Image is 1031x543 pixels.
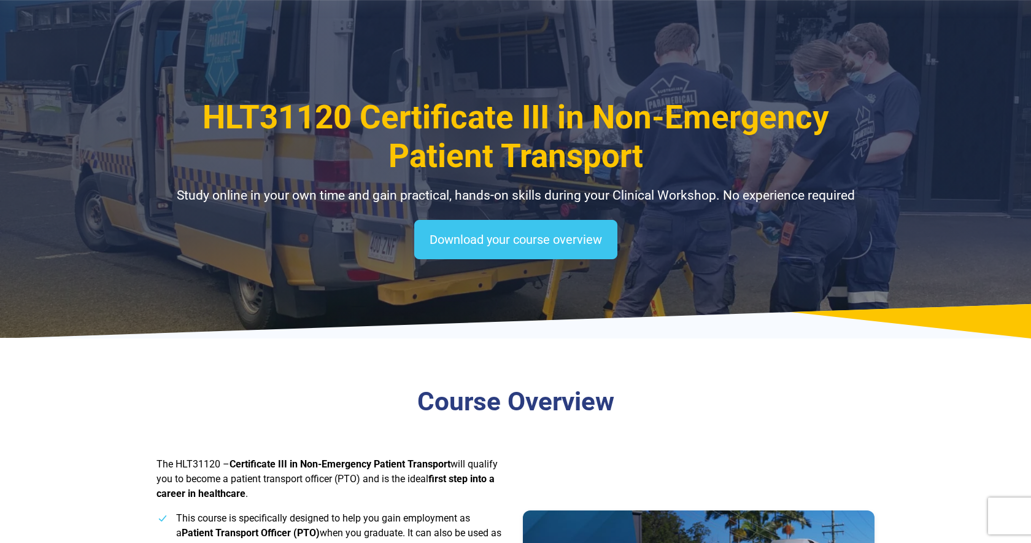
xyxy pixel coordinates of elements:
span: The HLT31120 – will qualify you to become a patient transport officer (PTO) and is the ideal . [156,458,498,499]
strong: Patient Transport Officer (PTO) [182,527,320,539]
strong: first step into a career in healthcare [156,473,495,499]
strong: Certificate III in Non-Emergency Patient Transport [230,458,450,470]
a: Download your course overview [414,220,617,259]
h3: Course Overview [156,386,875,418]
p: Study online in your own time and gain practical, hands-on skills during your Clinical Workshop. ... [156,186,875,206]
span: HLT31120 Certificate III in Non-Emergency Patient Transport [203,98,829,175]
